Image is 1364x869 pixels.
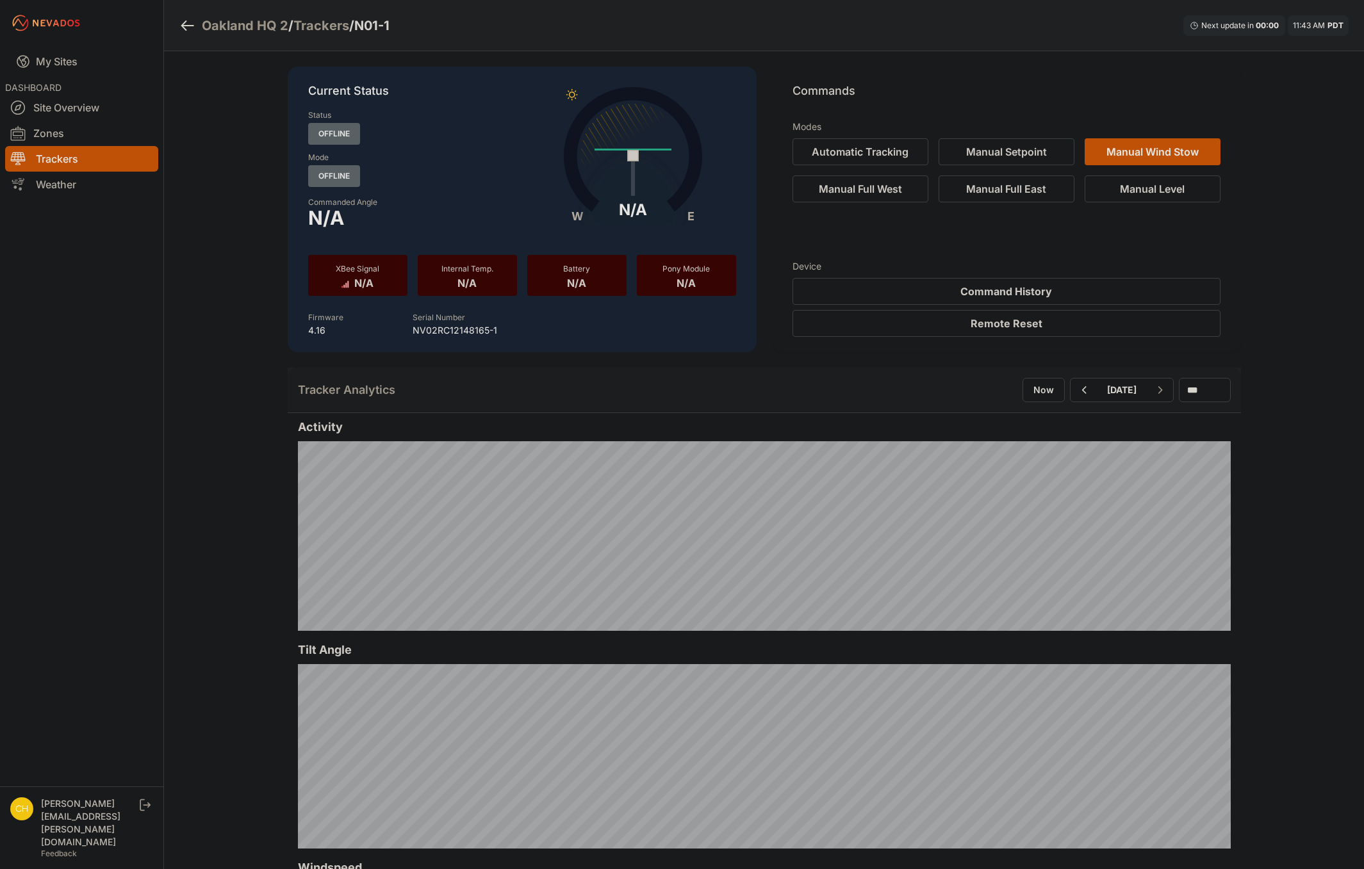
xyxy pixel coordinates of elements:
[288,17,293,35] span: /
[1097,378,1147,402] button: [DATE]
[308,313,343,322] label: Firmware
[5,82,62,93] span: DASHBOARD
[619,200,647,220] div: N/A
[308,152,329,163] label: Mode
[5,146,158,172] a: Trackers
[298,381,395,399] h2: Tracker Analytics
[939,175,1074,202] button: Manual Full East
[354,17,390,35] h3: N01-1
[413,313,465,322] label: Serial Number
[336,264,379,273] span: XBee Signal
[793,175,928,202] button: Manual Full West
[293,17,349,35] a: Trackers
[308,110,331,120] label: Status
[1085,138,1220,165] button: Manual Wind Stow
[563,264,590,273] span: Battery
[308,197,514,207] label: Commanded Angle
[793,120,821,133] h3: Modes
[793,278,1220,305] button: Command History
[457,274,477,289] span: N/A
[5,95,158,120] a: Site Overview
[1327,20,1343,30] span: PDT
[308,123,360,145] span: Offline
[298,418,1231,436] h2: Activity
[5,46,158,77] a: My Sites
[349,17,354,35] span: /
[179,9,390,42] nav: Breadcrumb
[793,138,928,165] button: Automatic Tracking
[308,324,343,337] p: 4.16
[662,264,710,273] span: Pony Module
[793,310,1220,337] button: Remote Reset
[793,82,1220,110] p: Commands
[441,264,493,273] span: Internal Temp.
[308,165,360,187] span: Offline
[202,17,288,35] a: Oakland HQ 2
[1085,175,1220,202] button: Manual Level
[354,274,374,289] span: N/A
[1023,378,1065,402] button: Now
[1256,20,1279,31] div: 00 : 00
[793,260,1220,273] h3: Device
[10,797,33,820] img: chris.young@nevados.solar
[5,120,158,146] a: Zones
[567,274,586,289] span: N/A
[1293,20,1325,30] span: 11:43 AM
[41,797,137,849] div: [PERSON_NAME][EMAIL_ADDRESS][PERSON_NAME][DOMAIN_NAME]
[939,138,1074,165] button: Manual Setpoint
[5,172,158,197] a: Weather
[413,324,497,337] p: NV02RC12148165-1
[298,641,1231,659] h2: Tilt Angle
[677,274,696,289] span: N/A
[10,13,82,33] img: Nevados
[308,210,344,225] span: N/A
[308,82,736,110] p: Current Status
[41,849,77,858] a: Feedback
[1201,20,1254,30] span: Next update in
